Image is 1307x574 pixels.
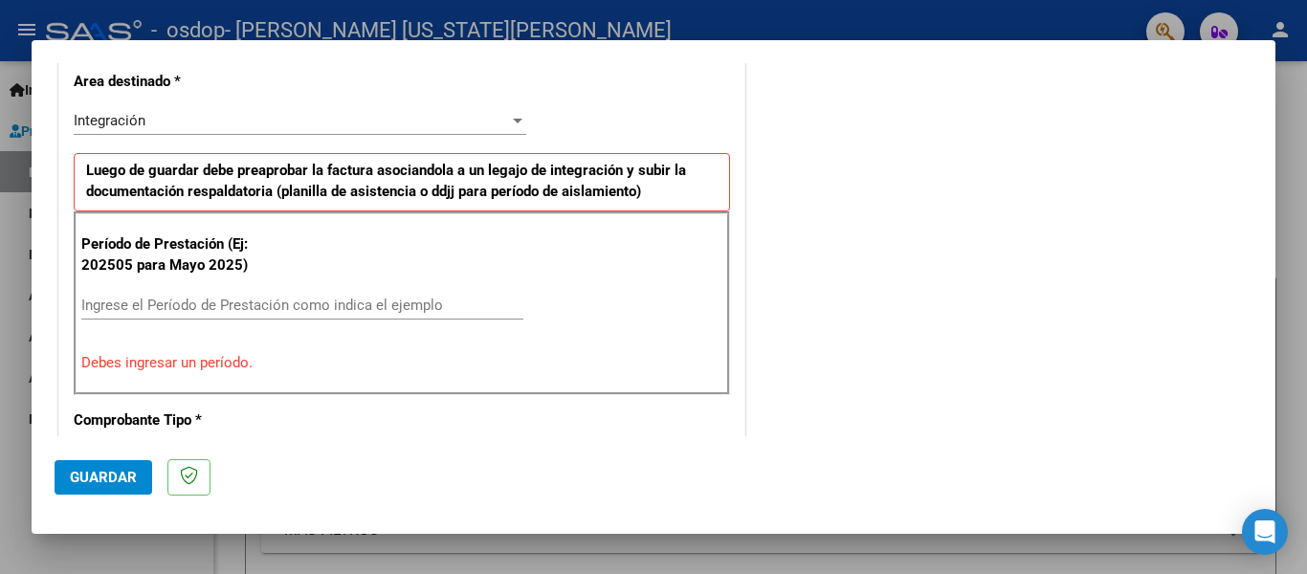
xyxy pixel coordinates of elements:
[74,71,271,93] p: Area destinado *
[74,112,145,129] span: Integración
[86,162,686,201] strong: Luego de guardar debe preaprobar la factura asociandola a un legajo de integración y subir la doc...
[81,352,722,374] p: Debes ingresar un período.
[55,460,152,495] button: Guardar
[74,409,271,431] p: Comprobante Tipo *
[81,233,274,276] p: Período de Prestación (Ej: 202505 para Mayo 2025)
[1242,509,1288,555] div: Open Intercom Messenger
[70,469,137,486] span: Guardar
